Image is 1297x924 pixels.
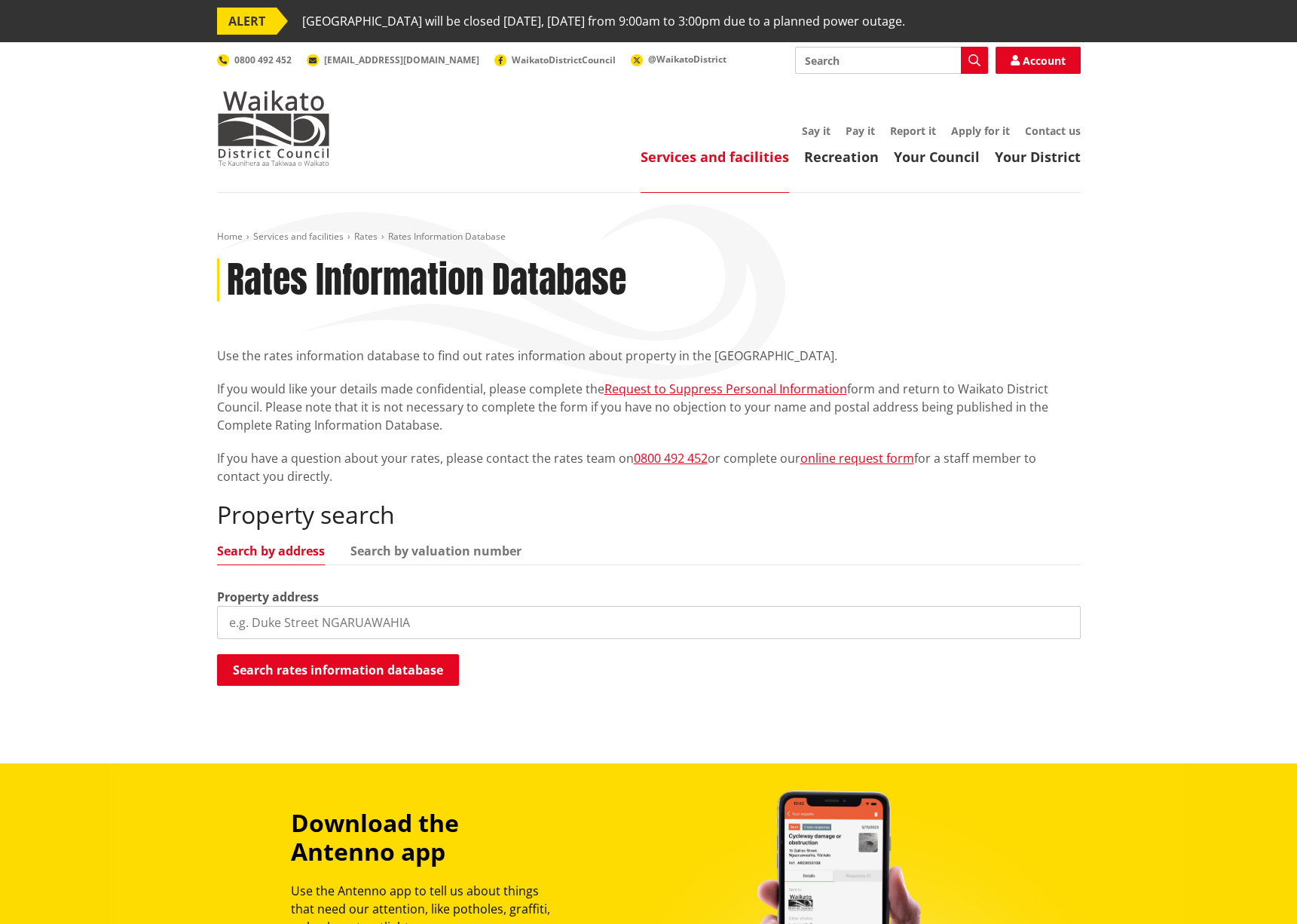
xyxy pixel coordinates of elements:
h1: Rates Information Database [227,259,626,302]
span: @WaikatoDistrict [648,53,727,66]
input: e.g. Duke Street NGARUAWAHIA [217,606,1081,639]
a: Report it [890,124,936,138]
a: Your Council [894,148,980,166]
span: Rates Information Database [388,230,506,243]
h3: Download the Antenno app [291,809,564,867]
a: Request to Suppress Personal Information [604,381,847,397]
a: [EMAIL_ADDRESS][DOMAIN_NAME] [307,54,479,66]
p: If you would like your details made confidential, please complete the form and return to Waikato ... [217,380,1081,434]
input: Search input [795,47,988,74]
a: Say it [802,124,831,138]
a: Rates [354,230,378,243]
span: WaikatoDistrictCouncil [512,54,616,66]
img: Waikato District Council - Te Kaunihera aa Takiwaa o Waikato [217,90,330,166]
a: Search by address [217,545,325,557]
a: Pay it [846,124,875,138]
a: Contact us [1025,124,1081,138]
a: @WaikatoDistrict [631,53,727,66]
span: 0800 492 452 [234,54,292,66]
a: Recreation [804,148,879,166]
h2: Property search [217,500,1081,529]
a: Account [996,47,1081,74]
nav: breadcrumb [217,231,1081,243]
a: WaikatoDistrictCouncil [494,54,616,66]
a: online request form [800,450,914,467]
span: [GEOGRAPHIC_DATA] will be closed [DATE], [DATE] from 9:00am to 3:00pm due to a planned power outage. [302,8,905,35]
span: ALERT [217,8,277,35]
a: Your District [995,148,1081,166]
p: Use the rates information database to find out rates information about property in the [GEOGRAPHI... [217,347,1081,365]
a: Services and facilities [253,230,344,243]
a: Apply for it [951,124,1010,138]
a: 0800 492 452 [634,450,708,467]
a: Home [217,230,243,243]
label: Property address [217,588,319,606]
a: Search by valuation number [350,545,522,557]
p: If you have a question about your rates, please contact the rates team on or complete our for a s... [217,449,1081,485]
span: [EMAIL_ADDRESS][DOMAIN_NAME] [324,54,479,66]
a: Services and facilities [641,148,789,166]
a: 0800 492 452 [217,54,292,66]
button: Search rates information database [217,654,459,686]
